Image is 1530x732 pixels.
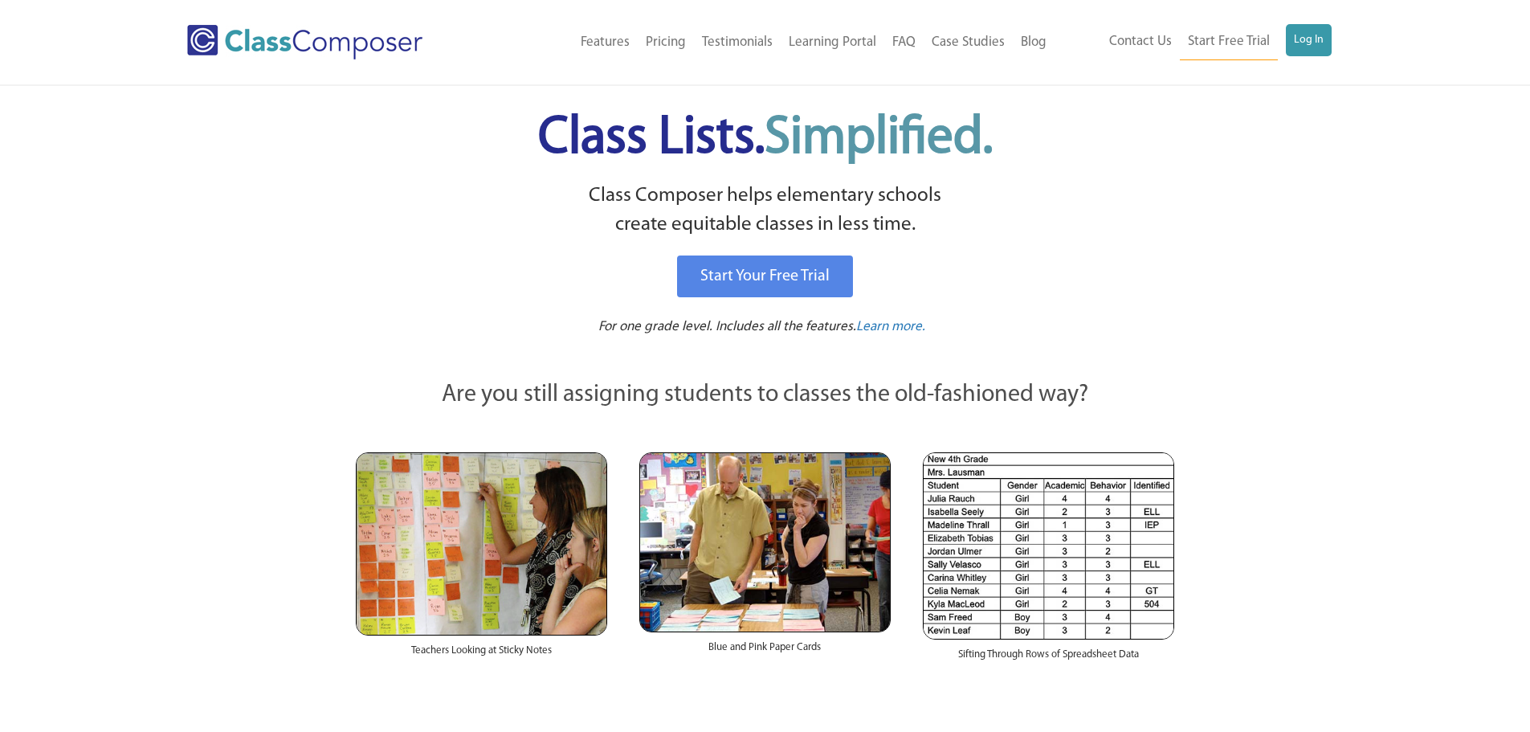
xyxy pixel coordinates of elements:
img: Spreadsheets [923,452,1174,640]
a: Start Free Trial [1180,24,1278,60]
p: Are you still assigning students to classes the old-fashioned way? [356,378,1175,413]
a: Pricing [638,25,694,60]
span: Start Your Free Trial [700,268,830,284]
span: Learn more. [856,320,925,333]
a: Testimonials [694,25,781,60]
a: FAQ [884,25,924,60]
a: Start Your Free Trial [677,256,853,297]
img: Teachers Looking at Sticky Notes [356,452,607,636]
span: For one grade level. Includes all the features. [598,320,856,333]
a: Case Studies [924,25,1013,60]
a: Blog [1013,25,1055,60]
a: Log In [1286,24,1332,56]
a: Learning Portal [781,25,884,60]
span: Simplified. [765,112,993,165]
span: Class Lists. [538,112,993,165]
a: Features [573,25,638,60]
img: Class Composer [187,25,422,59]
div: Sifting Through Rows of Spreadsheet Data [923,640,1174,678]
a: Contact Us [1101,24,1180,59]
div: Teachers Looking at Sticky Notes [356,636,607,674]
div: Blue and Pink Paper Cards [639,632,891,671]
nav: Header Menu [488,25,1055,60]
img: Blue and Pink Paper Cards [639,452,891,632]
nav: Header Menu [1055,24,1332,60]
a: Learn more. [856,317,925,337]
p: Class Composer helps elementary schools create equitable classes in less time. [353,182,1177,240]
